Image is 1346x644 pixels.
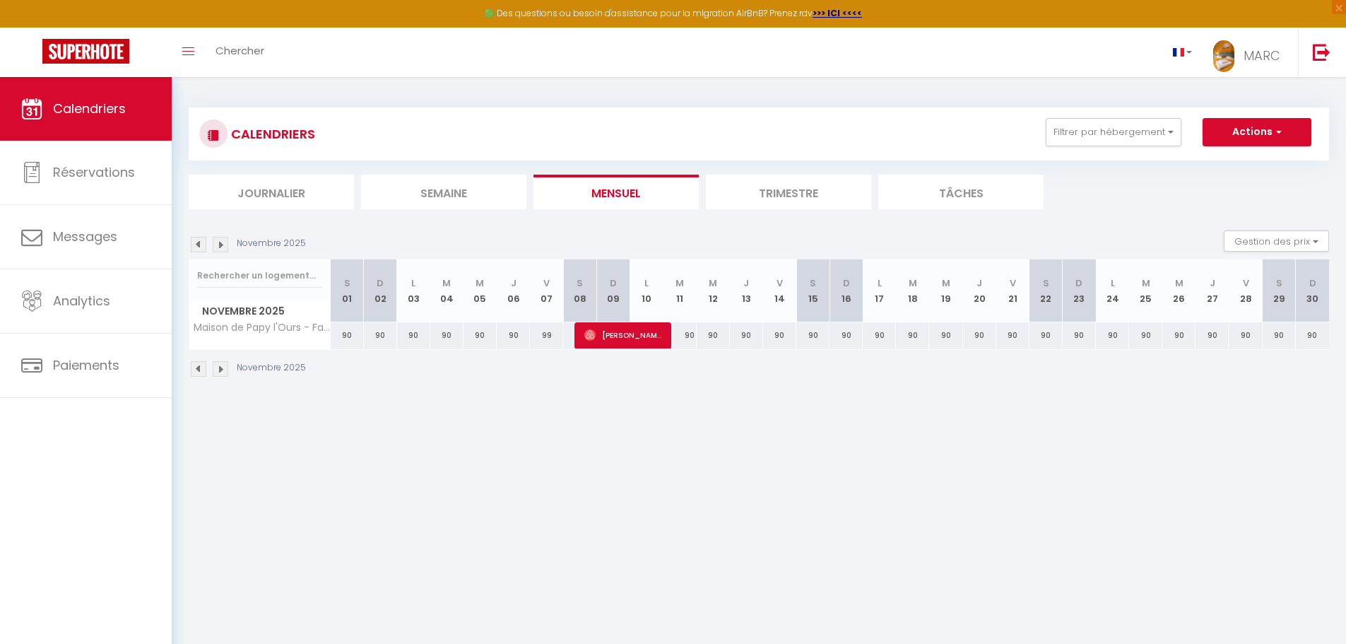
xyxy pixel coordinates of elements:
[610,276,617,290] abbr: D
[763,259,796,322] th: 14
[863,259,896,322] th: 17
[497,259,530,322] th: 06
[697,259,730,322] th: 12
[497,322,530,349] div: 90
[976,276,982,290] abbr: J
[730,259,763,322] th: 13
[896,259,929,322] th: 18
[530,322,563,349] div: 99
[1096,259,1129,322] th: 24
[1243,276,1249,290] abbr: V
[663,322,697,349] div: 90
[963,322,996,349] div: 90
[205,28,275,77] a: Chercher
[543,276,550,290] abbr: V
[331,322,364,349] div: 90
[1142,276,1150,290] abbr: M
[796,322,830,349] div: 90
[1224,230,1329,252] button: Gestion des prix
[197,263,322,288] input: Rechercher un logement...
[1029,259,1063,322] th: 22
[878,276,882,290] abbr: L
[1213,40,1234,72] img: ...
[709,276,717,290] abbr: M
[743,276,749,290] abbr: J
[996,322,1029,349] div: 90
[530,259,563,322] th: 07
[878,175,1044,209] li: Tâches
[1075,276,1082,290] abbr: D
[533,175,699,209] li: Mensuel
[630,259,663,322] th: 10
[763,322,796,349] div: 90
[1276,276,1282,290] abbr: S
[464,322,497,349] div: 90
[1175,276,1183,290] abbr: M
[1203,28,1298,77] a: ... MARC
[430,322,464,349] div: 90
[1010,276,1016,290] abbr: V
[1309,276,1316,290] abbr: D
[843,276,850,290] abbr: D
[237,361,306,375] p: Novembre 2025
[1296,259,1329,322] th: 30
[53,163,135,181] span: Réservations
[996,259,1029,322] th: 21
[344,276,350,290] abbr: S
[364,322,397,349] div: 90
[1229,322,1262,349] div: 90
[777,276,783,290] abbr: V
[830,259,863,322] th: 16
[397,322,430,349] div: 90
[1196,259,1229,322] th: 27
[584,322,662,349] span: [PERSON_NAME]
[1063,322,1096,349] div: 90
[476,276,484,290] abbr: M
[1046,118,1181,146] button: Filtrer par hébergement
[53,292,110,310] span: Analytics
[1162,259,1196,322] th: 26
[464,259,497,322] th: 05
[909,276,917,290] abbr: M
[810,276,816,290] abbr: S
[1210,276,1215,290] abbr: J
[1203,118,1311,146] button: Actions
[730,322,763,349] div: 90
[1096,322,1129,349] div: 90
[216,43,264,58] span: Chercher
[53,228,117,245] span: Messages
[1162,322,1196,349] div: 90
[697,322,730,349] div: 90
[377,276,384,290] abbr: D
[53,100,126,117] span: Calendriers
[675,276,684,290] abbr: M
[1263,259,1296,322] th: 29
[596,259,630,322] th: 09
[929,259,962,322] th: 19
[1063,259,1096,322] th: 23
[1296,322,1329,349] div: 90
[364,259,397,322] th: 02
[863,322,896,349] div: 90
[53,356,119,374] span: Paiements
[1229,259,1262,322] th: 28
[1244,47,1280,64] span: MARC
[663,259,697,322] th: 11
[706,175,871,209] li: Trimestre
[1129,322,1162,349] div: 90
[1129,259,1162,322] th: 25
[1196,322,1229,349] div: 90
[361,175,526,209] li: Semaine
[228,118,315,150] h3: CALENDRIERS
[929,322,962,349] div: 90
[189,175,354,209] li: Journalier
[563,259,596,322] th: 08
[191,322,333,333] span: Maison de Papy l'Ours - Familiale - Climatisée
[830,322,863,349] div: 90
[963,259,996,322] th: 20
[1043,276,1049,290] abbr: S
[189,301,330,322] span: Novembre 2025
[813,7,862,19] a: >>> ICI <<<<
[796,259,830,322] th: 15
